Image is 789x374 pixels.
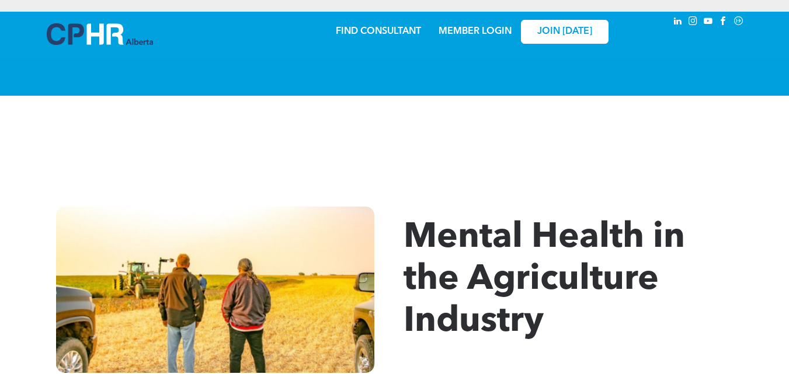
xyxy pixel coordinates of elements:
[717,15,730,30] a: facebook
[537,26,592,37] span: JOIN [DATE]
[732,15,745,30] a: Social network
[521,20,609,44] a: JOIN [DATE]
[404,221,685,340] span: Mental Health in the Agriculture Industry
[439,27,512,36] a: MEMBER LOGIN
[672,15,684,30] a: linkedin
[336,27,421,36] a: FIND CONSULTANT
[687,15,700,30] a: instagram
[702,15,715,30] a: youtube
[47,23,153,45] img: A blue and white logo for cp alberta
